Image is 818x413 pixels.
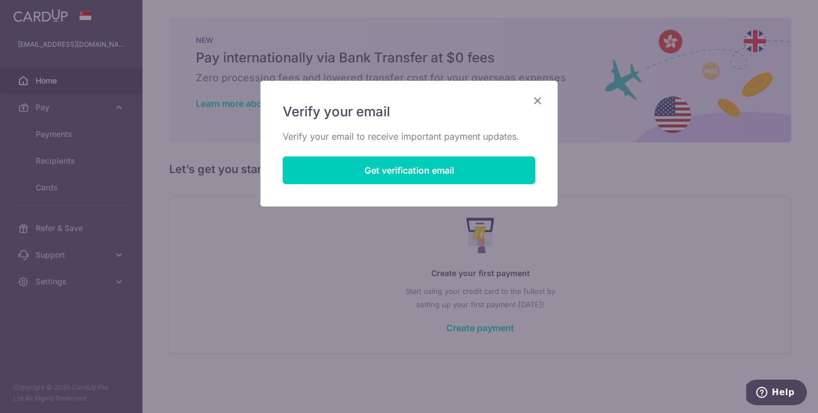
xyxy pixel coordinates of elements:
[283,156,535,184] button: Get verification email
[531,94,544,107] button: Close
[283,130,535,143] p: Verify your email to receive important payment updates.
[746,380,807,407] iframe: Opens a widget where you can find more information
[283,103,390,121] span: Verify your email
